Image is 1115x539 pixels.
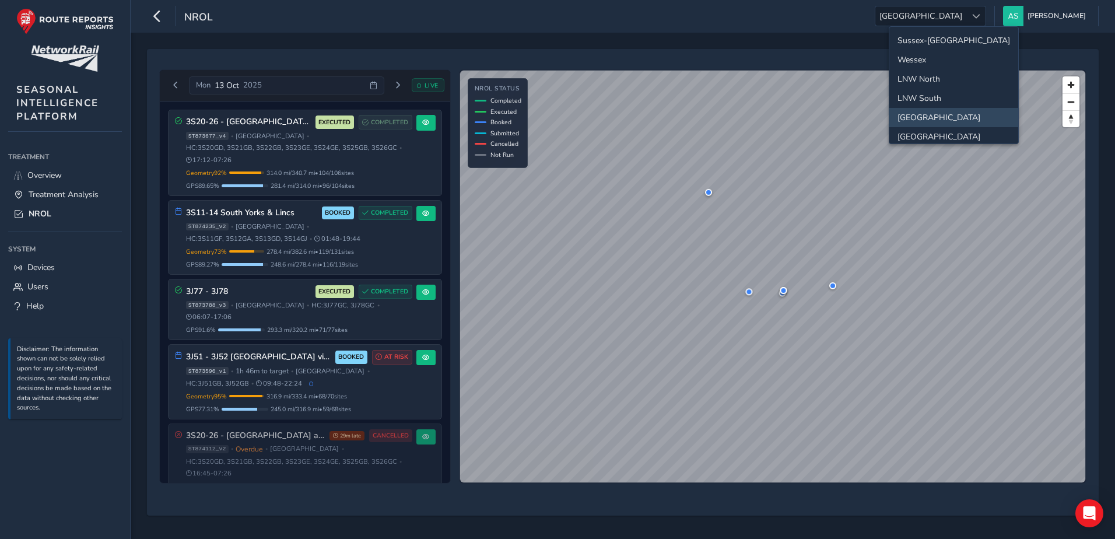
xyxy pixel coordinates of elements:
[490,150,514,159] span: Not Run
[16,8,114,34] img: rr logo
[271,181,355,190] span: 281.4 mi / 314.0 mi • 96 / 104 sites
[371,208,408,218] span: COMPLETED
[388,78,408,93] button: Next day
[186,313,232,321] span: 06:07 - 17:06
[186,367,229,375] span: ST873590_v1
[186,132,229,140] span: ST873677_v4
[236,301,304,310] span: [GEOGRAPHIC_DATA]
[186,445,229,453] span: ST874112_v2
[377,302,380,309] span: •
[1028,6,1086,26] span: [PERSON_NAME]
[460,71,1085,482] canvas: Map
[186,301,229,309] span: ST873788_v3
[265,446,268,452] span: •
[186,143,397,152] span: HC: 3S20GD, 3S21GB, 3S22GB, 3S23GE, 3S24GE, 3S25GB, 3S26GC
[267,169,354,177] span: 314.0 mi / 340.7 mi • 104 / 106 sites
[490,129,519,138] span: Submitted
[1063,110,1079,127] button: Reset bearing to north
[186,235,307,243] span: HC: 3S11GF, 3S12GA, 3S13GD, 3S14GJ
[8,258,122,277] a: Devices
[310,236,312,242] span: •
[27,281,48,292] span: Users
[186,482,227,491] span: Geometry 95 %
[8,166,122,185] a: Overview
[16,83,99,123] span: SEASONAL INTELLIGENCE PLATFORM
[311,301,374,310] span: HC: 3J77GC, 3J78GC
[186,405,219,414] span: GPS 77.31 %
[291,368,293,374] span: •
[186,260,219,269] span: GPS 89.27 %
[325,208,350,218] span: BOOKED
[231,223,233,230] span: •
[186,156,232,164] span: 17:12 - 07:26
[8,240,122,258] div: System
[186,287,311,297] h3: 3J77 - 3J78
[186,457,397,466] span: HC: 3S20GD, 3S21GB, 3S22GB, 3S23GE, 3S24GE, 3S25GB, 3S26GC
[267,392,347,401] span: 316.9 mi / 333.4 mi • 68 / 70 sites
[267,325,348,334] span: 293.3 mi / 320.2 mi • 71 / 77 sites
[342,446,344,452] span: •
[384,352,408,362] span: AT RISK
[236,222,304,231] span: [GEOGRAPHIC_DATA]
[236,132,304,141] span: [GEOGRAPHIC_DATA]
[26,300,44,311] span: Help
[875,6,966,26] span: [GEOGRAPHIC_DATA]
[329,431,364,440] span: 29m late
[8,185,122,204] a: Treatment Analysis
[186,469,232,478] span: 16:45 - 07:26
[1063,76,1079,93] button: Zoom in
[318,118,350,127] span: EXECUTED
[399,145,402,151] span: •
[184,10,213,26] span: NROL
[196,80,211,90] span: Mon
[186,223,229,231] span: ST874235_v2
[296,367,364,376] span: [GEOGRAPHIC_DATA]
[889,127,1018,146] li: Wales
[186,117,311,127] h3: 3S20-26 - [GEOGRAPHIC_DATA] and [GEOGRAPHIC_DATA]
[889,31,1018,50] li: Sussex-Kent
[270,444,339,453] span: [GEOGRAPHIC_DATA]
[338,352,364,362] span: BOOKED
[1003,6,1090,26] button: [PERSON_NAME]
[27,170,62,181] span: Overview
[17,345,116,414] p: Disclaimer: The information shown can not be solely relied upon for any safety-related decisions,...
[243,80,262,90] span: 2025
[186,379,249,388] span: HC: 3J51GB, 3J52GB
[314,235,360,243] span: 01:48 - 19:44
[236,366,289,376] span: 1h 46m to target
[29,189,99,200] span: Treatment Analysis
[8,277,122,296] a: Users
[889,69,1018,89] li: LNW North
[8,204,122,223] a: NROL
[186,181,219,190] span: GPS 89.65 %
[371,118,408,127] span: COMPLETED
[318,287,350,296] span: EXECUTED
[31,45,99,72] img: customer logo
[236,444,263,454] span: Overdue
[8,148,122,166] div: Treatment
[251,380,254,387] span: •
[425,81,439,90] span: LIVE
[307,223,309,230] span: •
[231,446,233,452] span: •
[215,80,239,91] span: 13 Oct
[186,325,216,334] span: GPS 91.6 %
[889,89,1018,108] li: LNW South
[186,392,227,401] span: Geometry 95 %
[186,247,227,256] span: Geometry 73 %
[490,139,518,148] span: Cancelled
[490,118,511,127] span: Booked
[231,302,233,309] span: •
[186,431,326,441] h3: 3S20-26 - [GEOGRAPHIC_DATA] and [GEOGRAPHIC_DATA]
[889,108,1018,127] li: North and East
[256,379,302,388] span: 09:48 - 22:24
[231,368,233,374] span: •
[307,133,309,139] span: •
[490,96,521,105] span: Completed
[27,262,55,273] span: Devices
[1075,499,1103,527] div: Open Intercom Messenger
[271,260,358,269] span: 248.6 mi / 278.4 mi • 116 / 119 sites
[186,352,331,362] h3: 3J51 - 3J52 [GEOGRAPHIC_DATA] via [GEOGRAPHIC_DATA]
[231,133,233,139] span: •
[371,287,408,296] span: COMPLETED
